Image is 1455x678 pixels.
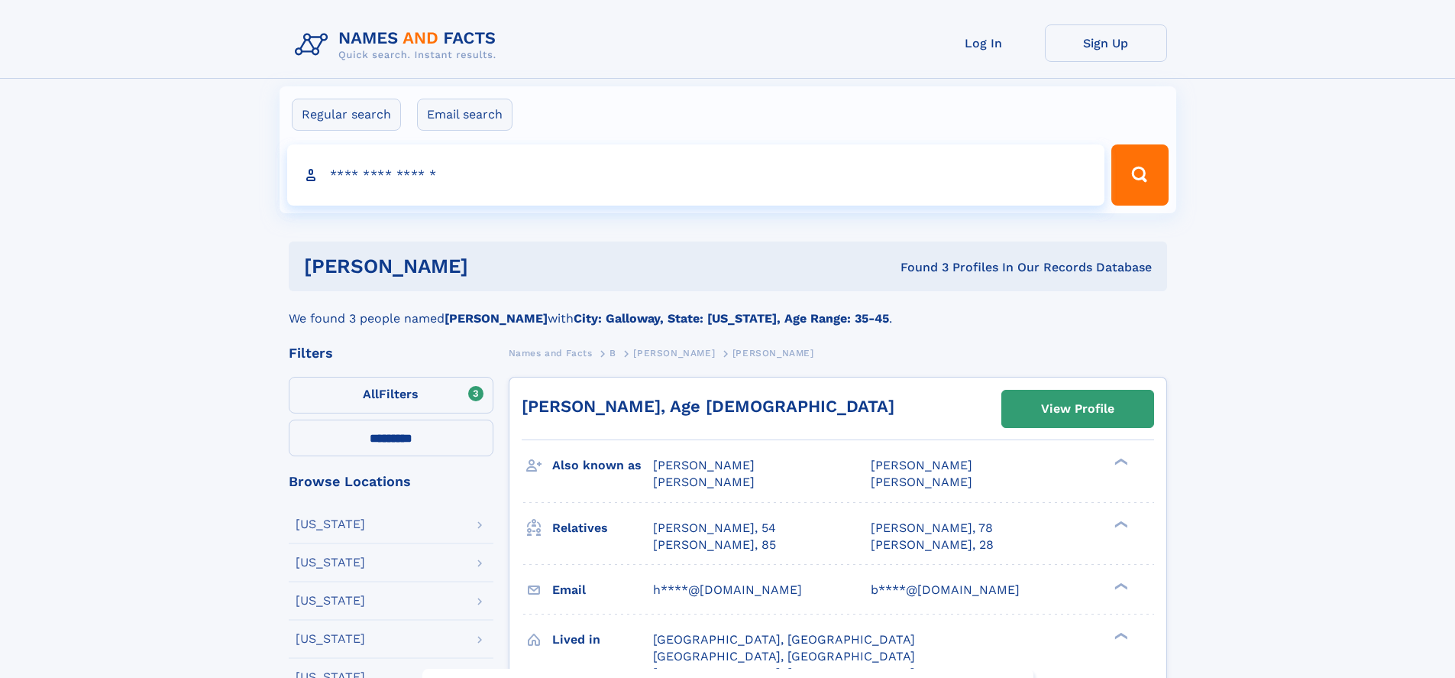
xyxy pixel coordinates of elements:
[289,346,493,360] div: Filters
[289,377,493,414] label: Filters
[653,458,755,472] span: [PERSON_NAME]
[445,311,548,326] b: [PERSON_NAME]
[296,595,365,607] div: [US_STATE]
[1111,581,1129,591] div: ❯
[287,144,1105,206] input: search input
[732,348,814,358] span: [PERSON_NAME]
[552,577,653,603] h3: Email
[552,627,653,653] h3: Lived in
[653,475,755,489] span: [PERSON_NAME]
[304,257,684,276] h1: [PERSON_NAME]
[923,24,1045,62] a: Log In
[653,537,776,553] a: [PERSON_NAME], 85
[574,311,889,326] b: City: Galloway, State: [US_STATE], Age Range: 35-45
[871,458,972,472] span: [PERSON_NAME]
[1111,144,1168,206] button: Search Button
[633,343,715,362] a: [PERSON_NAME]
[292,99,401,131] label: Regular search
[653,649,915,663] span: [GEOGRAPHIC_DATA], [GEOGRAPHIC_DATA]
[289,475,493,488] div: Browse Locations
[653,520,776,537] a: [PERSON_NAME], 54
[684,259,1152,276] div: Found 3 Profiles In Our Records Database
[633,348,715,358] span: [PERSON_NAME]
[653,632,915,647] span: [GEOGRAPHIC_DATA], [GEOGRAPHIC_DATA]
[296,633,365,645] div: [US_STATE]
[509,343,593,362] a: Names and Facts
[289,24,509,66] img: Logo Names and Facts
[871,537,994,553] a: [PERSON_NAME], 28
[609,348,616,358] span: B
[296,518,365,530] div: [US_STATE]
[289,291,1167,328] div: We found 3 people named with .
[417,99,512,131] label: Email search
[1111,631,1129,641] div: ❯
[1111,457,1129,467] div: ❯
[1045,24,1167,62] a: Sign Up
[1111,519,1129,529] div: ❯
[522,397,894,416] a: [PERSON_NAME], Age [DEMOGRAPHIC_DATA]
[609,343,616,362] a: B
[363,387,379,401] span: All
[1002,391,1153,427] a: View Profile
[871,520,993,537] a: [PERSON_NAME], 78
[296,556,365,569] div: [US_STATE]
[871,475,972,489] span: [PERSON_NAME]
[552,453,653,478] h3: Also known as
[1041,391,1114,427] div: View Profile
[552,515,653,541] h3: Relatives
